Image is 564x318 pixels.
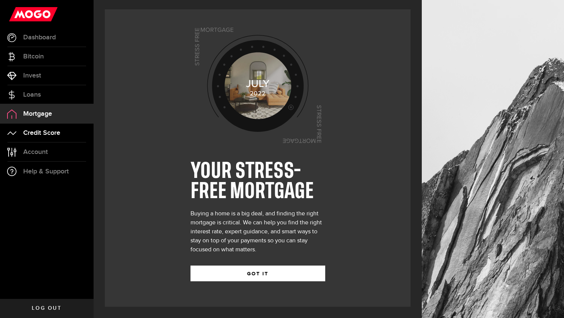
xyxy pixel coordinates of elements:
span: Credit Score [23,130,60,136]
span: Loans [23,91,41,98]
span: Log out [32,306,61,311]
span: Invest [23,72,41,79]
span: Mortgage [23,110,52,117]
span: Bitcoin [23,53,44,60]
span: Dashboard [23,34,56,41]
span: Help & Support [23,168,69,175]
div: Buying a home is a big deal, and finding the right mortgage is critical. We can help you find the... [190,209,325,254]
span: Account [23,149,48,155]
h1: YOUR STRESS-FREE MORTGAGE [190,161,325,202]
button: Open LiveChat chat widget [6,3,28,25]
button: GOT IT [190,266,325,281]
